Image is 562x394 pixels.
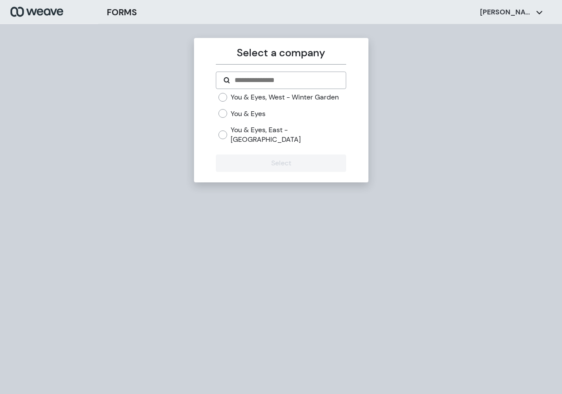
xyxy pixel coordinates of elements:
label: You & Eyes, East - [GEOGRAPHIC_DATA] [231,125,346,144]
button: Select [216,154,346,172]
p: Select a company [216,45,346,61]
h3: FORMS [107,6,137,19]
label: You & Eyes [231,109,266,119]
p: [PERSON_NAME] [480,7,532,17]
input: Search [234,75,339,86]
label: You & Eyes, West - Winter Garden [231,93,339,102]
